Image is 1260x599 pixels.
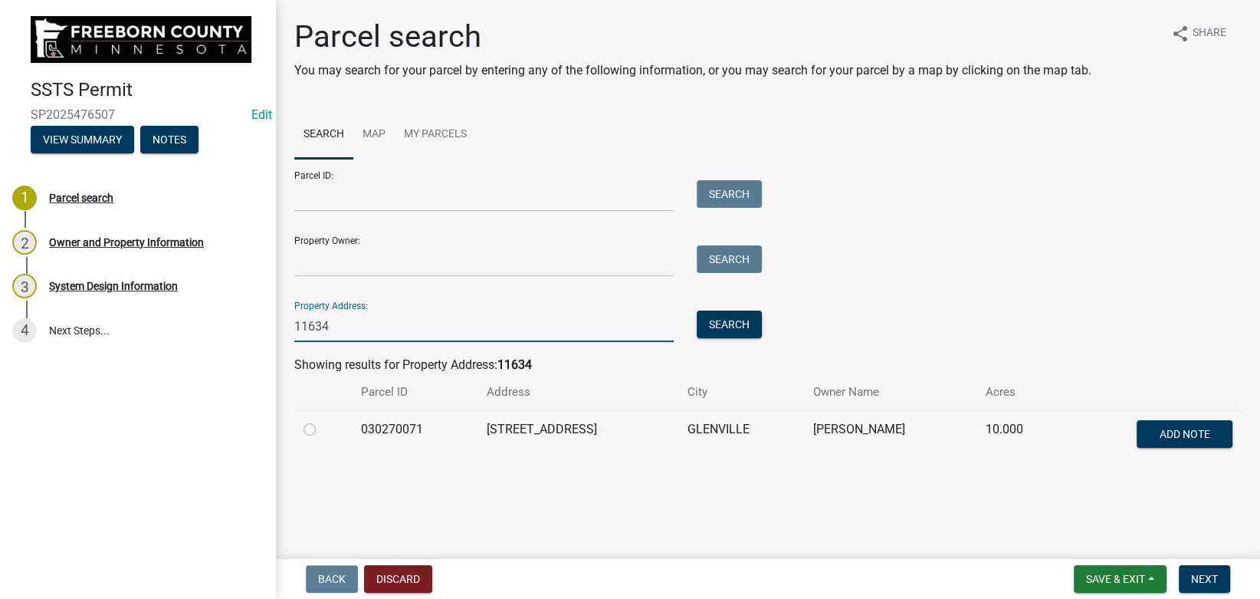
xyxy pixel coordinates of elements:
[318,573,346,585] span: Back
[352,410,477,461] td: 030270071
[31,134,134,146] wm-modal-confirm: Summary
[1159,18,1239,48] button: shareShare
[477,410,678,461] td: [STREET_ADDRESS]
[294,110,353,160] a: Search
[697,245,762,273] button: Search
[1159,427,1209,439] span: Add Note
[49,281,178,291] div: System Design Information
[976,374,1064,410] th: Acres
[976,410,1064,461] td: 10.000
[678,374,804,410] th: City
[294,61,1091,80] p: You may search for your parcel by entering any of the following information, or you may search fo...
[140,126,199,153] button: Notes
[294,356,1242,374] div: Showing results for Property Address:
[395,110,476,160] a: My Parcels
[251,107,272,122] a: Edit
[477,374,678,410] th: Address
[12,274,37,298] div: 3
[49,237,204,248] div: Owner and Property Information
[31,79,264,101] h4: SSTS Permit
[352,374,477,410] th: Parcel ID
[1074,565,1166,593] button: Save & Exit
[1179,565,1230,593] button: Next
[1171,25,1189,43] i: share
[497,357,532,372] strong: 11634
[1191,573,1218,585] span: Next
[1137,420,1232,448] button: Add Note
[31,107,245,122] span: SP2025476507
[697,180,762,208] button: Search
[49,193,113,203] div: Parcel search
[678,410,804,461] td: GLENVILLE
[294,18,1091,55] h1: Parcel search
[306,565,358,593] button: Back
[31,126,134,153] button: View Summary
[12,318,37,343] div: 4
[140,134,199,146] wm-modal-confirm: Notes
[697,311,762,338] button: Search
[251,107,272,122] wm-modal-confirm: Edit Application Number
[353,110,395,160] a: Map
[12,230,37,255] div: 2
[12,186,37,210] div: 1
[804,410,976,461] td: [PERSON_NAME]
[364,565,432,593] button: Discard
[1193,25,1226,43] span: Share
[804,374,976,410] th: Owner Name
[31,16,251,63] img: Freeborn County, Minnesota
[1086,573,1145,585] span: Save & Exit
